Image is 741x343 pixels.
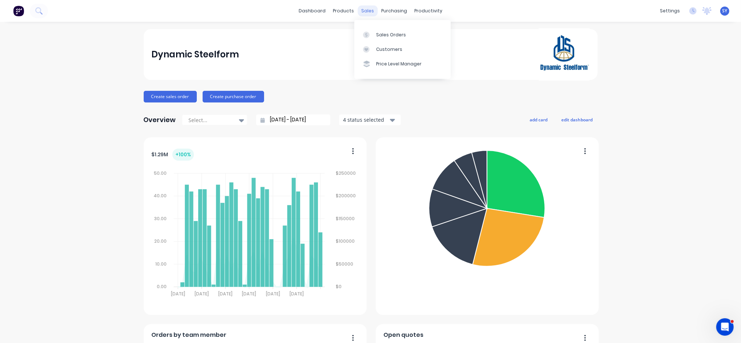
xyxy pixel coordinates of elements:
span: Orders by team member [151,331,226,339]
span: Open quotes [383,331,423,339]
tspan: [DATE] [195,291,209,297]
tspan: 50.00 [154,170,167,176]
button: Create purchase order [203,91,264,102]
tspan: [DATE] [171,291,185,297]
button: 4 status selected [339,114,401,125]
div: products [329,5,358,16]
tspan: $50000 [336,261,354,267]
tspan: $0 [336,284,342,290]
div: $ 1.29M [151,149,194,161]
iframe: Intercom live chat [716,318,734,336]
a: Price Level Manager [354,57,451,71]
img: Factory [13,5,24,16]
a: Sales Orders [354,27,451,42]
div: Customers [376,46,402,53]
tspan: $150000 [336,215,355,222]
a: dashboard [295,5,329,16]
tspan: [DATE] [266,291,280,297]
div: 4 status selected [343,116,389,124]
tspan: 0.00 [157,284,167,290]
div: settings [656,5,684,16]
img: Dynamic Steelform [539,28,590,81]
tspan: $100000 [336,238,355,245]
tspan: $200000 [336,193,356,199]
button: add card [525,115,553,124]
div: productivity [411,5,446,16]
tspan: $250000 [336,170,356,176]
tspan: 30.00 [154,215,167,222]
tspan: [DATE] [219,291,233,297]
span: SY [722,8,728,14]
div: Overview [144,113,176,127]
div: Dynamic Steelform [151,47,239,62]
tspan: 20.00 [154,238,167,245]
div: Sales Orders [376,32,406,38]
div: purchasing [378,5,411,16]
div: Price Level Manager [376,61,422,67]
tspan: 10.00 [155,261,167,267]
a: Customers [354,42,451,57]
div: + 100 % [172,149,194,161]
tspan: [DATE] [290,291,304,297]
tspan: 40.00 [154,193,167,199]
div: sales [358,5,378,16]
button: Create sales order [144,91,197,102]
tspan: [DATE] [242,291,256,297]
button: edit dashboard [557,115,598,124]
